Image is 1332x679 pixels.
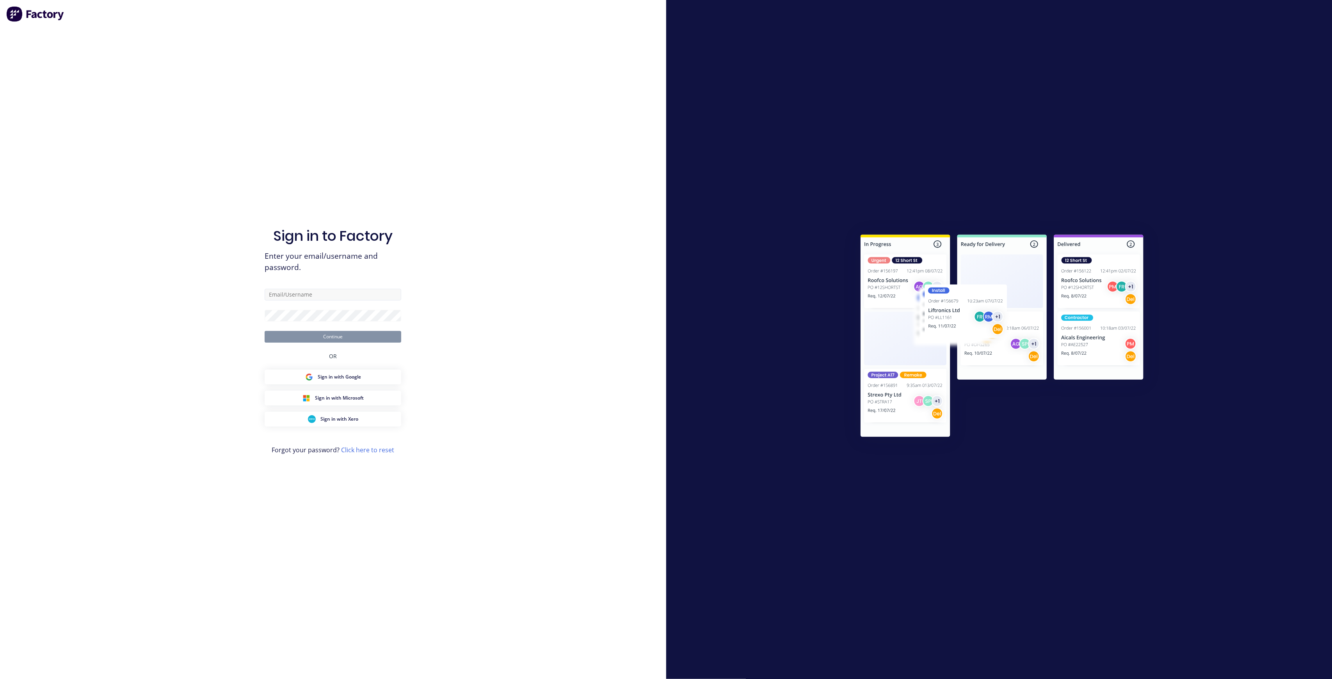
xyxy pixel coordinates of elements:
button: Microsoft Sign inSign in with Microsoft [265,391,401,405]
div: OR [329,343,337,370]
img: Sign in [843,219,1161,455]
button: Xero Sign inSign in with Xero [265,412,401,427]
img: Xero Sign in [308,415,316,423]
span: Sign in with Xero [320,416,358,423]
button: Continue [265,331,401,343]
span: Enter your email/username and password. [265,251,401,273]
span: Sign in with Microsoft [315,395,364,402]
img: Microsoft Sign in [302,394,310,402]
button: Google Sign inSign in with Google [265,370,401,384]
a: Click here to reset [341,446,394,454]
h1: Sign in to Factory [273,228,393,244]
input: Email/Username [265,289,401,300]
span: Forgot your password? [272,445,394,455]
span: Sign in with Google [318,373,361,380]
img: Google Sign in [305,373,313,381]
img: Factory [6,6,65,22]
